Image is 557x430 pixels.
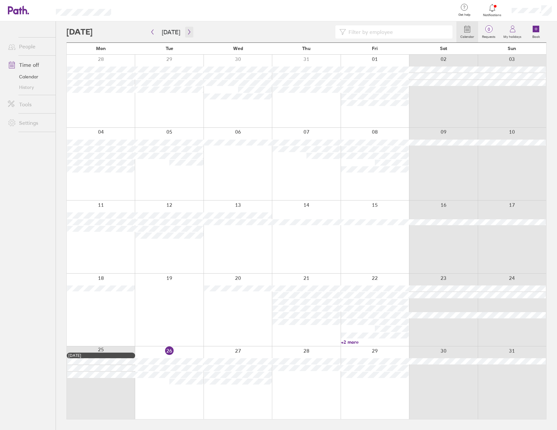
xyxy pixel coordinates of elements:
span: 0 [478,27,499,32]
a: My holidays [499,21,525,42]
span: Fri [372,46,378,51]
span: Tue [166,46,173,51]
a: Calendar [456,21,478,42]
span: Sat [440,46,447,51]
a: Time off [3,58,56,71]
label: Requests [478,33,499,39]
a: Calendar [3,71,56,82]
input: Filter by employee [346,26,448,38]
a: Tools [3,98,56,111]
button: [DATE] [157,27,185,38]
label: Calendar [456,33,478,39]
label: My holidays [499,33,525,39]
span: Mon [96,46,106,51]
a: Notifications [482,3,503,17]
span: Sun [508,46,516,51]
label: Book [528,33,544,39]
span: Wed [233,46,243,51]
a: Book [525,21,546,42]
a: +2 more [341,339,409,345]
span: Notifications [482,13,503,17]
a: People [3,40,56,53]
a: 0Requests [478,21,499,42]
div: [DATE] [68,353,133,358]
span: Get help [454,13,475,17]
span: Thu [302,46,310,51]
a: History [3,82,56,93]
a: Settings [3,116,56,129]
